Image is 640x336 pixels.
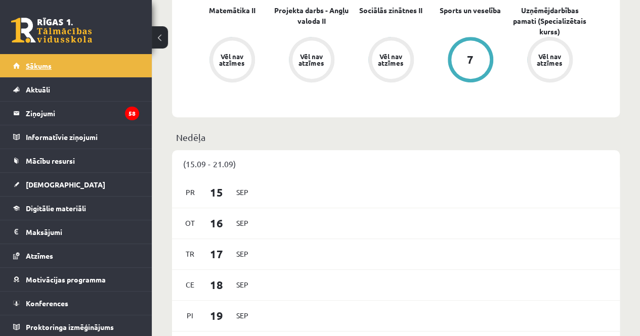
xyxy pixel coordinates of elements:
[13,173,139,196] a: [DEMOGRAPHIC_DATA]
[26,299,68,308] span: Konferences
[13,149,139,172] a: Mācību resursi
[351,37,431,84] a: Vēl nav atzīmes
[232,215,253,231] span: Sep
[510,37,589,84] a: Vēl nav atzīmes
[180,308,201,323] span: Pi
[26,180,105,189] span: [DEMOGRAPHIC_DATA]
[536,53,564,66] div: Vēl nav atzīmes
[13,102,139,125] a: Ziņojumi58
[232,184,253,200] span: Sep
[13,125,139,149] a: Informatīvie ziņojumi
[218,53,246,66] div: Vēl nav atzīmes
[26,156,75,165] span: Mācību resursi
[272,5,351,26] a: Projekta darbs - Angļu valoda II
[232,246,253,262] span: Sep
[180,246,201,262] span: Tr
[431,37,510,84] a: 7
[201,246,232,262] span: 17
[172,150,620,177] div: (15.09 - 21.09)
[377,53,405,66] div: Vēl nav atzīmes
[180,184,201,200] span: Pr
[201,184,232,201] span: 15
[26,204,86,213] span: Digitālie materiāli
[13,292,139,315] a: Konferences
[26,102,139,125] legend: Ziņojumi
[180,277,201,293] span: Ce
[13,197,139,220] a: Digitālie materiāli
[297,53,326,66] div: Vēl nav atzīmes
[26,125,139,149] legend: Informatīvie ziņojumi
[192,37,272,84] a: Vēl nav atzīmes
[26,251,53,260] span: Atzīmes
[13,78,139,101] a: Aktuāli
[201,276,232,293] span: 18
[26,61,52,70] span: Sākums
[13,54,139,77] a: Sākums
[232,277,253,293] span: Sep
[26,322,114,331] span: Proktoringa izmēģinājums
[232,308,253,323] span: Sep
[467,54,474,65] div: 7
[510,5,589,37] a: Uzņēmējdarbības pamati (Specializētais kurss)
[11,18,92,43] a: Rīgas 1. Tālmācības vidusskola
[13,244,139,267] a: Atzīmes
[359,5,422,16] a: Sociālās zinātnes II
[13,268,139,291] a: Motivācijas programma
[201,307,232,324] span: 19
[209,5,255,16] a: Matemātika II
[176,130,616,144] p: Nedēļa
[201,215,232,231] span: 16
[180,215,201,231] span: Ot
[440,5,501,16] a: Sports un veselība
[26,220,139,244] legend: Maksājumi
[272,37,351,84] a: Vēl nav atzīmes
[13,220,139,244] a: Maksājumi
[26,275,106,284] span: Motivācijas programma
[125,107,139,120] i: 58
[26,85,50,94] span: Aktuāli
